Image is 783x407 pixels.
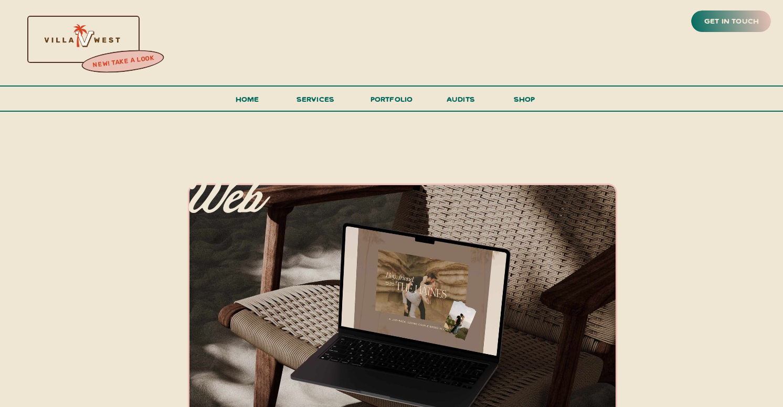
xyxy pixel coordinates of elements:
p: All-inclusive branding, web design & copy [15,134,266,282]
a: Home [231,92,263,112]
a: services [293,92,337,112]
a: audits [445,92,477,111]
a: get in touch [702,14,761,29]
a: new! take a look [80,51,166,72]
a: shop [499,92,549,111]
a: portfolio [367,92,416,112]
span: services [297,94,335,104]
